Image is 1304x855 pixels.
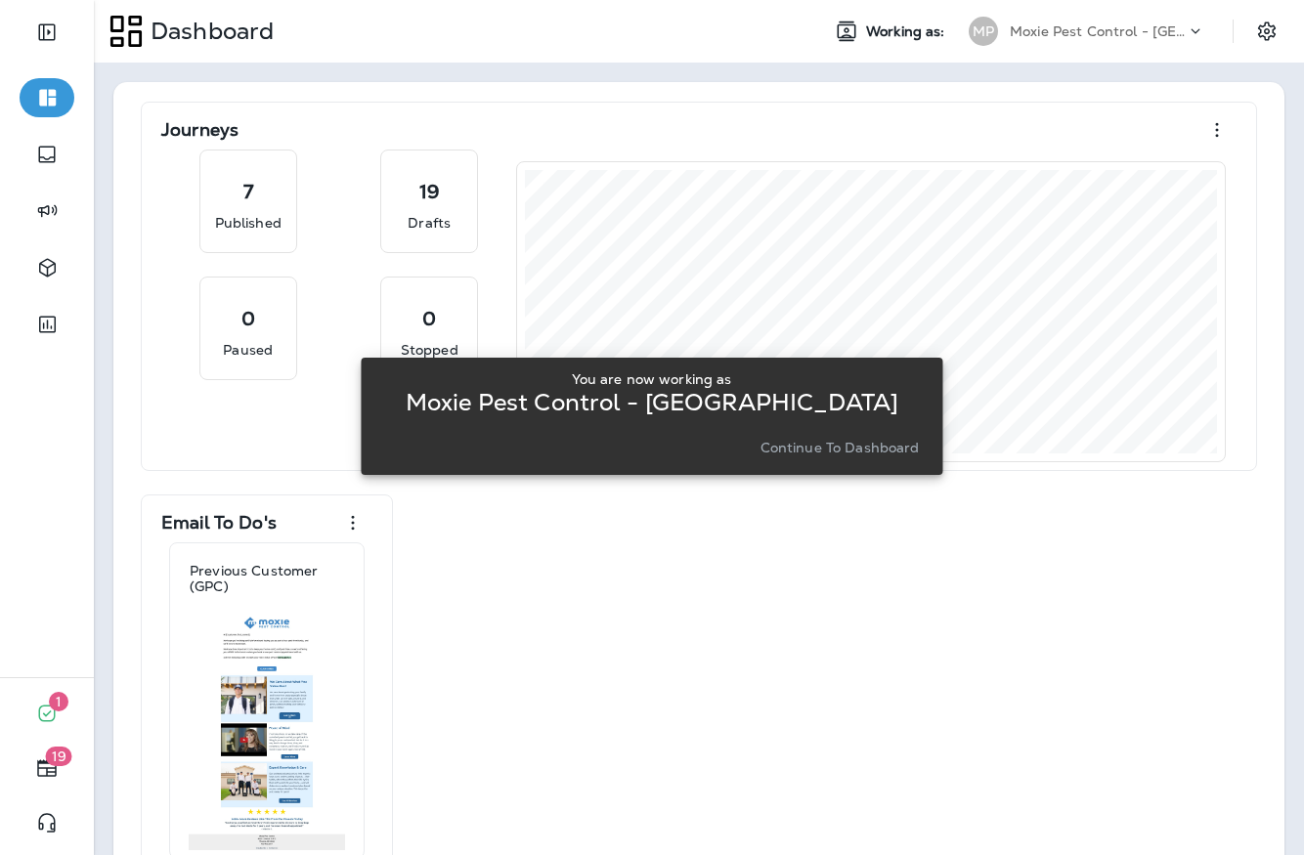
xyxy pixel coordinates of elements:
button: Settings [1249,14,1284,49]
button: 1 [20,694,74,733]
button: 19 [20,748,74,788]
span: 1 [49,692,68,711]
p: Continue to Dashboard [761,440,920,455]
img: 9e30f54d-ea7b-4ccf-9cc9-cafdd5d9ffe8.jpg [189,614,345,850]
p: Paused [223,340,273,360]
p: Published [215,213,282,233]
p: Moxie Pest Control - [GEOGRAPHIC_DATA] [1010,23,1186,39]
p: You are now working as [572,371,731,387]
p: Journeys [161,120,239,140]
p: 7 [243,182,253,201]
p: 0 [241,309,255,328]
p: Previous Customer (GPC) [190,563,344,594]
span: 19 [46,747,72,766]
p: Email To Do's [161,513,277,533]
p: Dashboard [143,17,274,46]
div: MP [969,17,998,46]
button: Expand Sidebar [20,13,74,52]
button: Continue to Dashboard [753,434,928,461]
p: Moxie Pest Control - [GEOGRAPHIC_DATA] [406,395,898,410]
